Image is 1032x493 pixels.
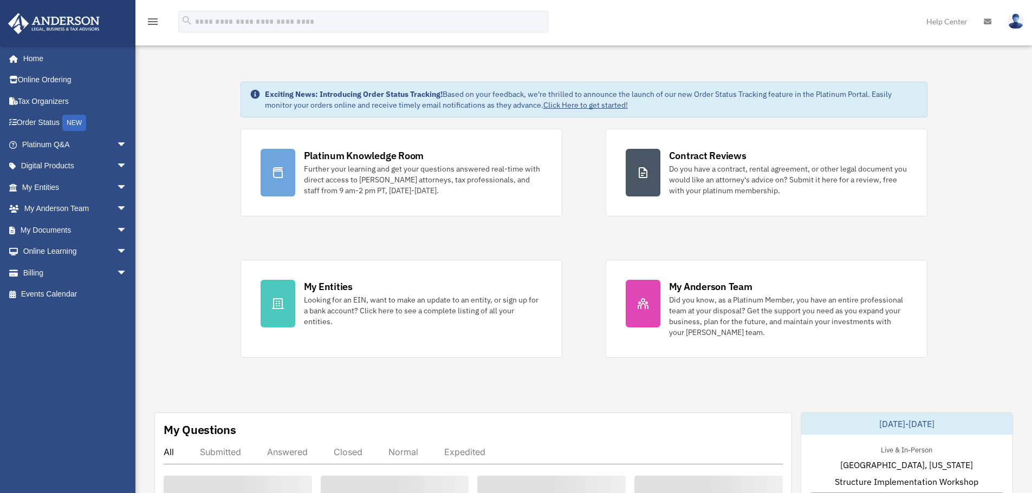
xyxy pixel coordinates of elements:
span: arrow_drop_down [116,241,138,263]
span: arrow_drop_down [116,155,138,178]
div: Answered [267,446,308,457]
a: Tax Organizers [8,90,144,112]
a: Home [8,48,138,69]
span: arrow_drop_down [116,219,138,241]
a: My Anderson Teamarrow_drop_down [8,198,144,220]
a: Contract Reviews Do you have a contract, rental agreement, or other legal document you would like... [606,129,927,216]
span: arrow_drop_down [116,198,138,220]
a: My Entities Looking for an EIN, want to make an update to an entity, or sign up for a bank accoun... [241,260,562,358]
div: Further your learning and get your questions answered real-time with direct access to [PERSON_NAM... [304,163,542,196]
strong: Exciting News: Introducing Order Status Tracking! [265,89,443,99]
img: User Pic [1008,14,1024,29]
a: My Entitiesarrow_drop_down [8,176,144,198]
span: arrow_drop_down [116,176,138,199]
div: NEW [62,115,86,131]
a: Order StatusNEW [8,112,144,134]
div: Live & In-Person [872,443,941,455]
div: My Questions [164,422,236,438]
span: [GEOGRAPHIC_DATA], [US_STATE] [840,458,973,471]
div: Based on your feedback, we're thrilled to announce the launch of our new Order Status Tracking fe... [265,89,918,110]
div: Platinum Knowledge Room [304,149,424,162]
div: Closed [334,446,362,457]
div: [DATE]-[DATE] [801,413,1012,435]
div: Contract Reviews [669,149,747,162]
a: Click Here to get started! [543,100,628,110]
div: Normal [388,446,418,457]
img: Anderson Advisors Platinum Portal [5,13,103,34]
div: Did you know, as a Platinum Member, you have an entire professional team at your disposal? Get th... [669,294,907,338]
a: Billingarrow_drop_down [8,262,144,284]
div: Expedited [444,446,485,457]
a: Online Learningarrow_drop_down [8,241,144,262]
div: My Anderson Team [669,280,752,293]
a: Platinum Q&Aarrow_drop_down [8,134,144,155]
a: My Anderson Team Did you know, as a Platinum Member, you have an entire professional team at your... [606,260,927,358]
a: Online Ordering [8,69,144,91]
a: Platinum Knowledge Room Further your learning and get your questions answered real-time with dire... [241,129,562,216]
div: Submitted [200,446,241,457]
div: Looking for an EIN, want to make an update to an entity, or sign up for a bank account? Click her... [304,294,542,327]
div: All [164,446,174,457]
div: Do you have a contract, rental agreement, or other legal document you would like an attorney's ad... [669,163,907,196]
span: arrow_drop_down [116,134,138,156]
i: menu [146,15,159,28]
a: My Documentsarrow_drop_down [8,219,144,241]
a: menu [146,19,159,28]
i: search [181,15,193,27]
span: Structure Implementation Workshop [835,475,978,488]
span: arrow_drop_down [116,262,138,284]
a: Digital Productsarrow_drop_down [8,155,144,177]
div: My Entities [304,280,353,293]
a: Events Calendar [8,284,144,305]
